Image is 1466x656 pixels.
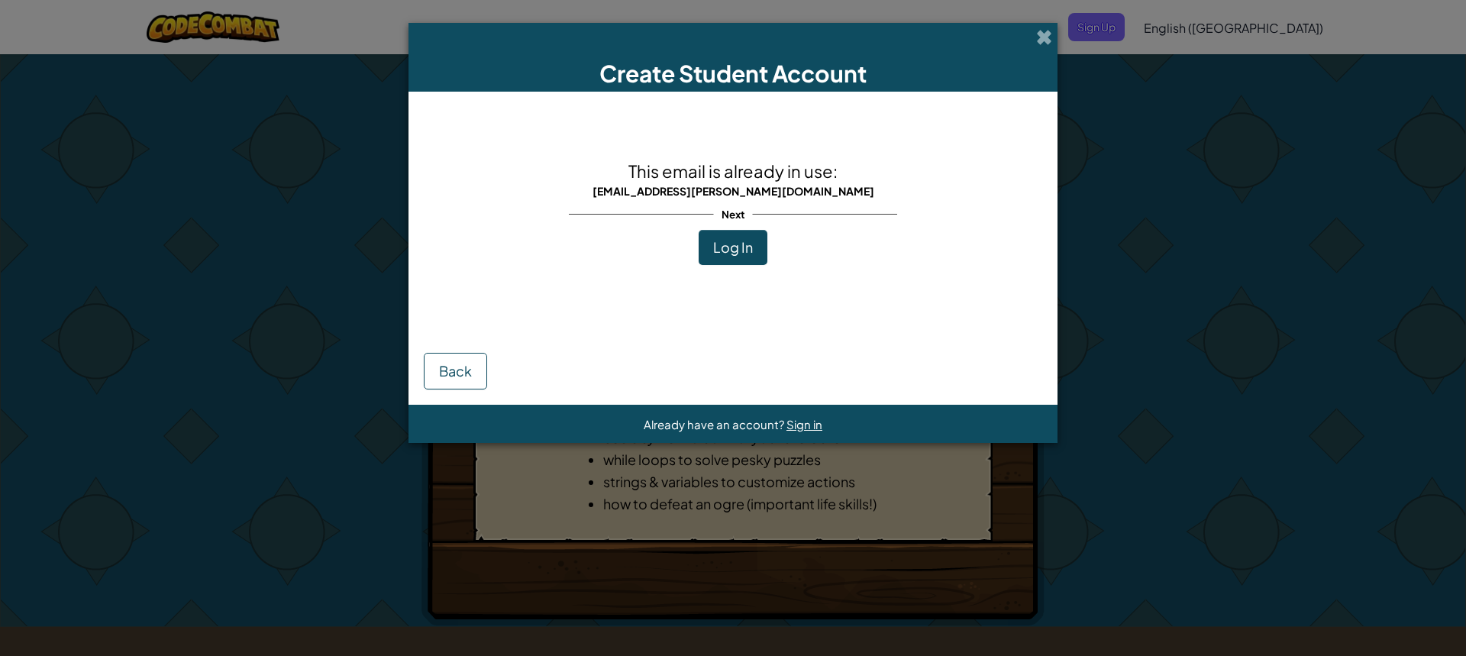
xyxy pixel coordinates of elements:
[699,230,767,265] button: Log In
[644,417,786,431] span: Already have an account?
[713,238,753,256] span: Log In
[599,59,867,88] span: Create Student Account
[628,160,838,182] span: This email is already in use:
[786,417,822,431] a: Sign in
[424,353,487,389] button: Back
[593,184,874,198] span: [EMAIL_ADDRESS][PERSON_NAME][DOMAIN_NAME]
[714,203,753,225] span: Next
[439,362,472,380] span: Back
